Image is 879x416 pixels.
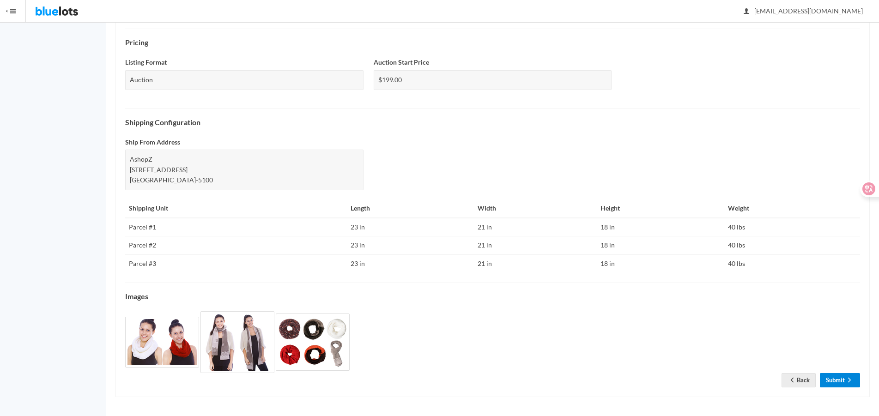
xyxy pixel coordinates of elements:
[125,118,860,127] h4: Shipping Configuration
[347,199,474,218] th: Length
[125,254,347,272] td: Parcel #3
[125,292,860,301] h4: Images
[125,137,180,148] label: Ship From Address
[742,7,751,16] ion-icon: person
[125,317,199,368] img: 7a6dc5c4-d532-4a95-bb3e-95d1d48a89fd-1697094431.jpg
[782,373,816,387] a: arrow backBack
[125,70,364,90] div: Auction
[347,254,474,272] td: 23 in
[276,314,350,371] img: e4cbb91f-2374-479b-8f57-6f6bc62dd760-1697094433.jpg
[200,311,274,373] img: f4a6feff-adc1-4eaf-b69f-09893845d0e6-1697094432.jpg
[374,70,612,90] div: $199.00
[474,254,597,272] td: 21 in
[347,218,474,236] td: 23 in
[597,218,724,236] td: 18 in
[845,376,854,385] ion-icon: arrow forward
[788,376,797,385] ion-icon: arrow back
[347,236,474,255] td: 23 in
[744,7,863,15] span: [EMAIL_ADDRESS][DOMAIN_NAME]
[125,38,860,47] h4: Pricing
[820,373,860,387] a: Submitarrow forward
[724,254,860,272] td: 40 lbs
[474,218,597,236] td: 21 in
[374,57,429,68] label: Auction Start Price
[125,57,167,68] label: Listing Format
[724,218,860,236] td: 40 lbs
[724,199,860,218] th: Weight
[125,199,347,218] th: Shipping Unit
[597,199,724,218] th: Height
[125,218,347,236] td: Parcel #1
[474,236,597,255] td: 21 in
[597,236,724,255] td: 18 in
[724,236,860,255] td: 40 lbs
[597,254,724,272] td: 18 in
[125,150,364,190] div: AshopZ [STREET_ADDRESS] [GEOGRAPHIC_DATA]-5100
[125,236,347,255] td: Parcel #2
[474,199,597,218] th: Width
